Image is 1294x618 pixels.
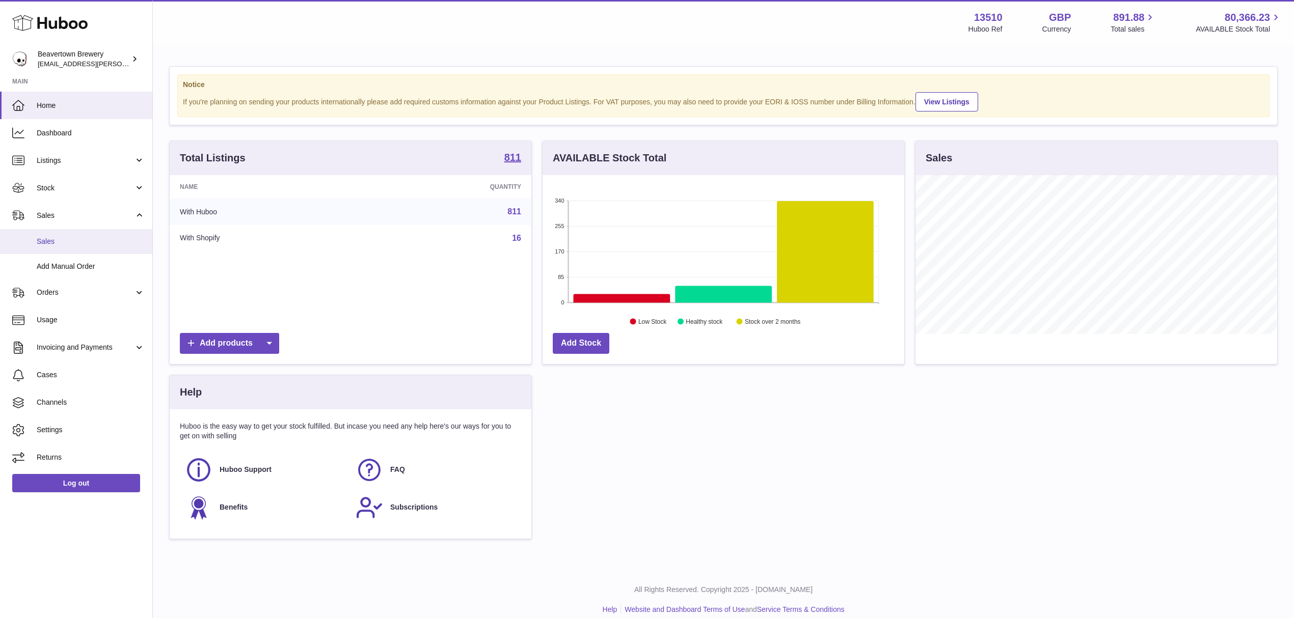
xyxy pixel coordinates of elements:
[180,151,246,165] h3: Total Listings
[37,101,145,110] span: Home
[37,156,134,165] span: Listings
[757,605,845,613] a: Service Terms & Conditions
[37,453,145,462] span: Returns
[37,128,145,138] span: Dashboard
[686,318,723,325] text: Healthy stock
[37,288,134,297] span: Orders
[37,398,145,407] span: Channels
[504,152,521,162] strong: 811
[915,92,978,111] a: View Listings
[504,152,521,164] a: 811
[621,605,844,614] li: and
[170,175,365,199] th: Name
[1111,24,1156,34] span: Total sales
[553,333,609,354] a: Add Stock
[37,183,134,193] span: Stock
[220,502,248,512] span: Benefits
[365,175,531,199] th: Quantity
[553,151,666,165] h3: AVAILABLE Stock Total
[185,494,345,521] a: Benefits
[561,299,564,305] text: 0
[356,456,516,484] a: FAQ
[507,207,521,216] a: 811
[1113,11,1144,24] span: 891.88
[390,502,438,512] span: Subscriptions
[356,494,516,521] a: Subscriptions
[37,262,145,271] span: Add Manual Order
[555,198,564,204] text: 340
[170,199,365,225] td: With Huboo
[390,465,405,474] span: FAQ
[1196,24,1282,34] span: AVAILABLE Stock Total
[183,80,1264,90] strong: Notice
[37,237,145,246] span: Sales
[12,474,140,492] a: Log out
[37,343,134,352] span: Invoicing and Payments
[968,24,1003,34] div: Huboo Ref
[558,274,564,280] text: 85
[38,49,129,69] div: Beavertown Brewery
[1042,24,1071,34] div: Currency
[12,51,28,67] img: kit.lowe@beavertownbrewery.co.uk
[1049,11,1071,24] strong: GBP
[1225,11,1270,24] span: 80,366.23
[512,234,521,242] a: 16
[161,585,1286,595] p: All Rights Reserved. Copyright 2025 - [DOMAIN_NAME]
[37,425,145,435] span: Settings
[180,385,202,399] h3: Help
[974,11,1003,24] strong: 13510
[38,60,204,68] span: [EMAIL_ADDRESS][PERSON_NAME][DOMAIN_NAME]
[185,456,345,484] a: Huboo Support
[625,605,745,613] a: Website and Dashboard Terms of Use
[555,248,564,255] text: 170
[37,370,145,380] span: Cases
[37,211,134,220] span: Sales
[603,605,617,613] a: Help
[37,315,145,325] span: Usage
[926,151,952,165] h3: Sales
[555,223,564,229] text: 255
[183,91,1264,111] div: If you're planning on sending your products internationally please add required customs informati...
[180,333,279,354] a: Add products
[180,422,521,441] p: Huboo is the easy way to get your stock fulfilled. But incase you need any help here's our ways f...
[745,318,800,325] text: Stock over 2 months
[1111,11,1156,34] a: 891.88 Total sales
[170,225,365,251] td: With Shopify
[638,318,667,325] text: Low Stock
[1196,11,1282,34] a: 80,366.23 AVAILABLE Stock Total
[220,465,272,474] span: Huboo Support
